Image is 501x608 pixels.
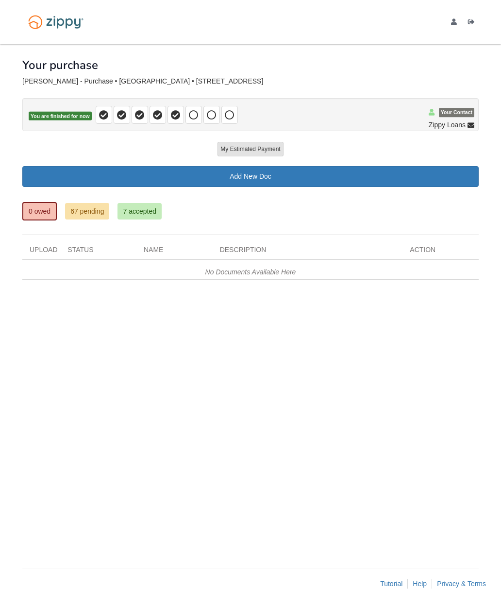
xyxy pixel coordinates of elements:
[217,142,283,156] button: My Estimated Payment
[451,18,461,28] a: edit profile
[22,77,479,85] div: [PERSON_NAME] - Purchase • [GEOGRAPHIC_DATA] • [STREET_ADDRESS]
[22,11,89,34] img: Logo
[136,245,213,259] div: Name
[468,18,479,28] a: Log out
[60,245,136,259] div: Status
[213,245,403,259] div: Description
[22,166,479,187] a: Add New Doc
[22,245,60,259] div: Upload
[22,202,57,220] a: 0 owed
[402,245,479,259] div: Action
[117,203,162,220] a: 7 accepted
[380,580,402,588] a: Tutorial
[413,580,427,588] a: Help
[205,268,296,276] em: No Documents Available Here
[439,108,474,118] span: Your Contact
[65,203,109,220] a: 67 pending
[22,59,98,71] h1: Your purchase
[437,580,486,588] a: Privacy & Terms
[29,112,92,121] span: You are finished for now
[429,120,466,130] span: Zippy Loans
